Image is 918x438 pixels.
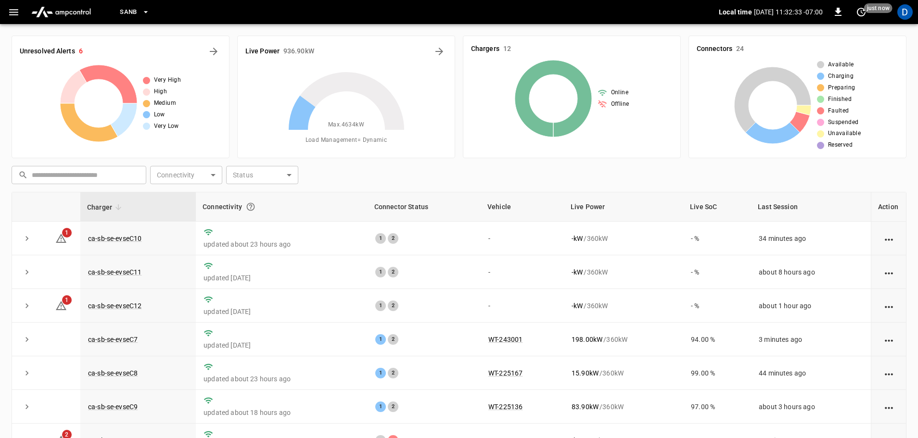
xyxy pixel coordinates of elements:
div: action cell options [883,267,895,277]
div: profile-icon [897,4,913,20]
td: - % [683,222,751,255]
td: 34 minutes ago [751,222,871,255]
div: action cell options [883,301,895,311]
h6: 6 [79,46,83,57]
p: updated about 18 hours ago [204,408,360,417]
a: ca-sb-se-evseC9 [88,403,138,411]
span: Offline [611,100,629,109]
span: Preparing [828,83,855,93]
div: action cell options [883,402,895,412]
span: Load Management = Dynamic [306,136,387,145]
span: Available [828,60,854,70]
h6: 936.90 kW [283,46,314,57]
a: 1 [55,234,67,241]
td: 99.00 % [683,356,751,390]
button: set refresh interval [854,4,869,20]
h6: Live Power [245,46,280,57]
p: - kW [572,234,583,243]
span: High [154,87,167,97]
span: just now [864,3,892,13]
h6: Unresolved Alerts [20,46,75,57]
td: - [481,222,564,255]
th: Action [871,192,906,222]
p: updated [DATE] [204,273,360,283]
div: Connectivity [203,198,361,215]
div: 1 [375,300,386,311]
div: / 360 kW [572,402,676,412]
td: 3 minutes ago [751,323,871,356]
button: Energy Overview [432,44,447,59]
span: SanB [120,7,137,18]
td: about 1 hour ago [751,289,871,323]
a: WT-225167 [488,369,523,377]
a: WT-225136 [488,403,523,411]
div: 2 [388,233,398,244]
td: - % [683,255,751,289]
a: ca-sb-se-evseC11 [88,268,141,276]
div: 2 [388,368,398,378]
th: Live SoC [683,192,751,222]
div: 1 [375,334,386,345]
button: Connection between the charger and our software. [242,198,259,215]
p: updated [DATE] [204,307,360,316]
th: Live Power [564,192,683,222]
td: 44 minutes ago [751,356,871,390]
div: / 360 kW [572,301,676,311]
button: All Alerts [206,44,221,59]
td: - % [683,289,751,323]
div: / 360 kW [572,335,676,344]
div: / 360 kW [572,267,676,277]
a: WT-243001 [488,336,523,343]
h6: 12 [503,44,511,54]
span: Reserved [828,140,853,150]
button: expand row [20,400,34,414]
div: / 360 kW [572,234,676,243]
div: action cell options [883,234,895,243]
img: ampcontrol.io logo [27,3,95,21]
p: Local time [719,7,752,17]
div: action cell options [883,335,895,344]
p: - kW [572,301,583,311]
div: 1 [375,233,386,244]
p: [DATE] 11:32:33 -07:00 [754,7,823,17]
p: updated about 23 hours ago [204,239,360,249]
td: about 8 hours ago [751,255,871,289]
p: 15.90 kW [572,368,599,378]
h6: Chargers [471,44,499,54]
button: SanB [116,3,153,22]
button: expand row [20,231,34,246]
span: Max. 4634 kW [328,120,364,130]
td: about 3 hours ago [751,390,871,424]
a: ca-sb-se-evseC10 [88,235,141,242]
td: 94.00 % [683,323,751,356]
div: 1 [375,368,386,378]
div: 2 [388,334,398,345]
span: Very High [154,75,181,85]
div: 1 [375,267,386,277]
div: / 360 kW [572,368,676,378]
span: Faulted [828,106,849,116]
p: updated [DATE] [204,340,360,350]
a: ca-sb-se-evseC12 [88,302,141,310]
button: expand row [20,332,34,347]
button: expand row [20,265,34,279]
span: Unavailable [828,129,861,138]
td: - [481,289,564,323]
p: updated about 23 hours ago [204,374,360,384]
span: Suspended [828,118,859,127]
a: 1 [55,301,67,309]
h6: Connectors [697,44,732,54]
span: Low [154,110,165,120]
span: 1 [62,295,72,305]
span: Very Low [154,122,179,131]
th: Vehicle [481,192,564,222]
span: Medium [154,99,176,108]
td: - [481,255,564,289]
p: - kW [572,267,583,277]
div: 2 [388,401,398,412]
span: Finished [828,95,852,104]
a: ca-sb-se-evseC8 [88,369,138,377]
div: 2 [388,267,398,277]
span: Charging [828,72,854,81]
button: expand row [20,366,34,380]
